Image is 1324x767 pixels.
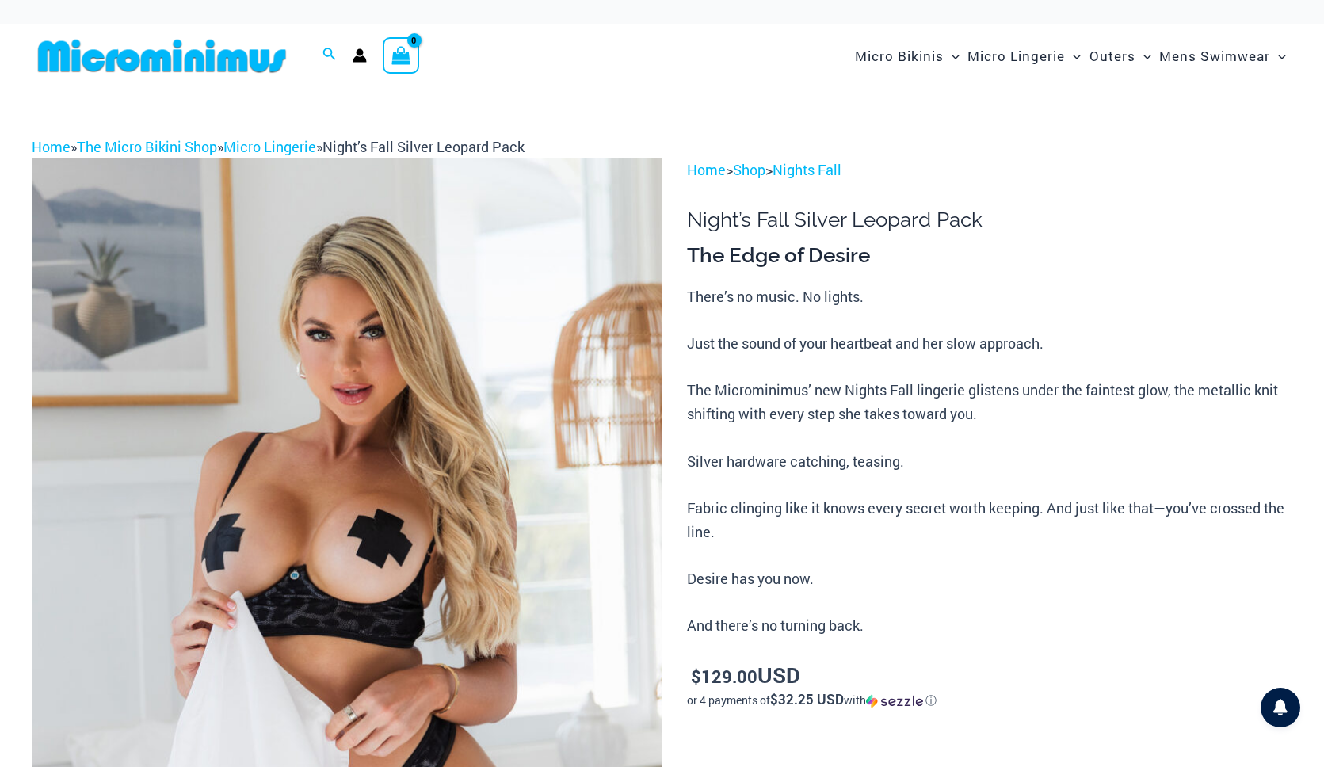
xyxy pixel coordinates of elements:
h1: Night’s Fall Silver Leopard Pack [687,208,1292,232]
a: Account icon link [353,48,367,63]
p: USD [687,663,1292,689]
span: Night’s Fall Silver Leopard Pack [322,137,525,156]
span: Menu Toggle [1135,36,1151,76]
span: Mens Swimwear [1159,36,1270,76]
a: OutersMenu ToggleMenu Toggle [1086,32,1155,80]
img: Sezzle [866,694,923,708]
p: > > [687,158,1292,182]
a: Home [687,160,726,179]
span: Menu Toggle [944,36,960,76]
div: or 4 payments of with [687,693,1292,708]
a: View Shopping Cart, empty [383,37,419,74]
a: The Micro Bikini Shop [77,137,217,156]
p: There’s no music. No lights. Just the sound of your heartbeat and her slow approach. The Micromin... [687,285,1292,639]
span: Micro Lingerie [967,36,1065,76]
span: » » » [32,137,525,156]
a: Shop [733,160,765,179]
img: MM SHOP LOGO FLAT [32,38,292,74]
a: Mens SwimwearMenu ToggleMenu Toggle [1155,32,1290,80]
a: Micro BikinisMenu ToggleMenu Toggle [851,32,963,80]
h3: The Edge of Desire [687,242,1292,269]
a: Home [32,137,71,156]
span: $32.25 USD [770,690,844,708]
a: Nights Fall [773,160,841,179]
a: Micro Lingerie [223,137,316,156]
span: Menu Toggle [1065,36,1081,76]
bdi: 129.00 [691,665,757,688]
div: or 4 payments of$32.25 USDwithSezzle Click to learn more about Sezzle [687,693,1292,708]
span: Menu Toggle [1270,36,1286,76]
span: Micro Bikinis [855,36,944,76]
a: Micro LingerieMenu ToggleMenu Toggle [963,32,1085,80]
nav: Site Navigation [849,29,1292,82]
span: Outers [1089,36,1135,76]
a: Search icon link [322,45,337,66]
span: $ [691,665,701,688]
